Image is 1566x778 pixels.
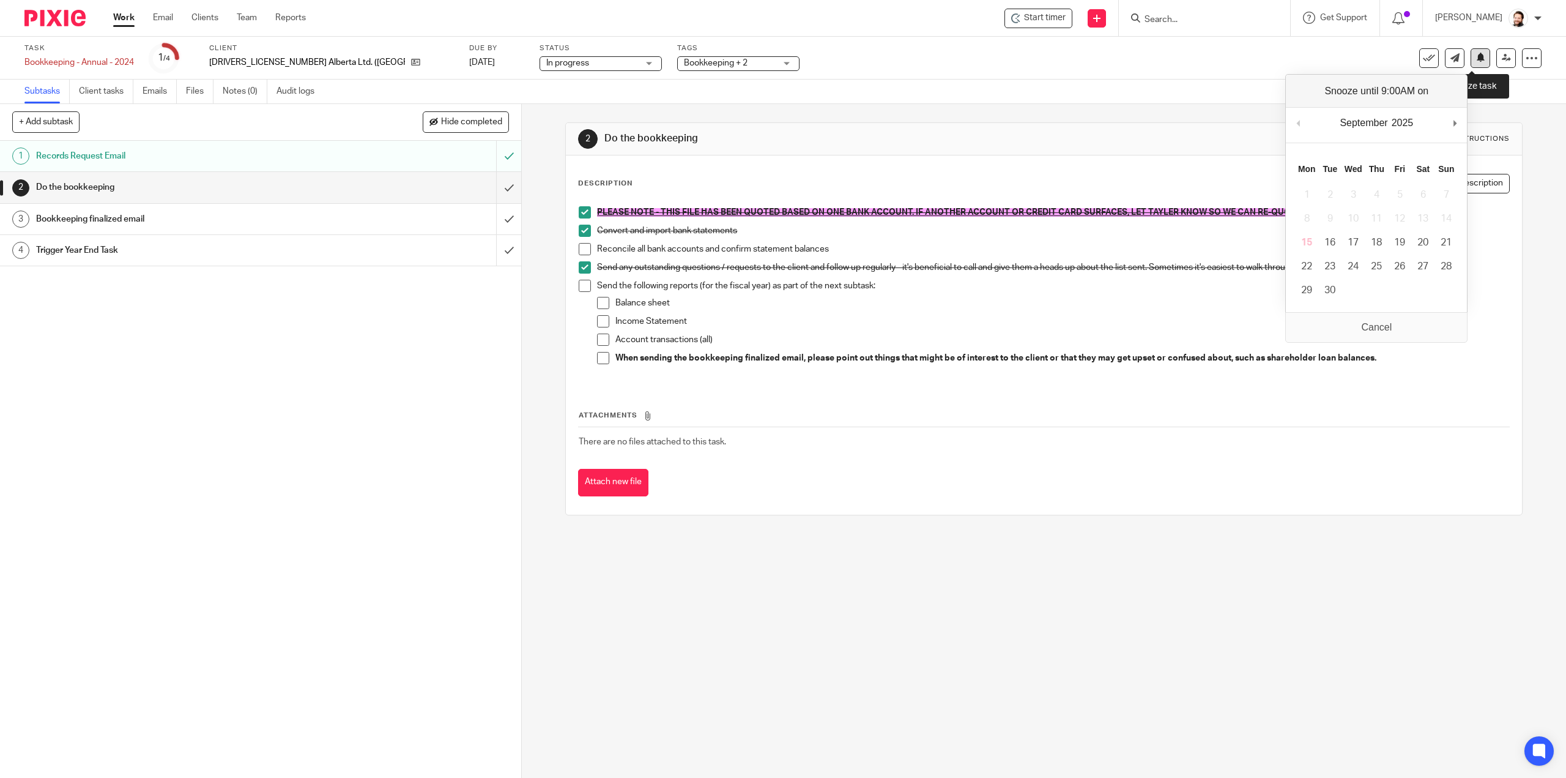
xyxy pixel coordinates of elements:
[540,43,662,53] label: Status
[1390,114,1416,132] div: 2025
[597,208,1301,217] span: PLEASE NOTE - THIS FILE HAS BEEN QUOTED BASED ON ONE BANK ACCOUNT. IF ANOTHER ACCOUNT OR CREDIT C...
[1318,231,1341,255] button: 16
[615,354,1376,362] strong: When sending the bookkeeping finalized email, please point out things that might be of interest t...
[597,243,1508,255] p: Reconcile all bank accounts and confirm statement balances
[1365,255,1388,279] button: 25
[1394,164,1405,174] abbr: Friday
[1411,255,1434,279] button: 27
[469,43,524,53] label: Due by
[113,12,135,24] a: Work
[1338,114,1389,132] div: September
[24,10,86,26] img: Pixie
[1345,164,1362,174] abbr: Wednesday
[12,111,80,132] button: + Add subtask
[1024,12,1066,24] span: Start timer
[223,80,267,103] a: Notes (0)
[578,179,633,189] p: Description
[579,438,726,446] span: There are no files attached to this task.
[1451,134,1510,144] div: Instructions
[79,80,133,103] a: Client tasks
[12,211,29,228] div: 3
[36,178,335,196] h1: Do the bookkeeping
[597,280,1508,292] p: Send the following reports (for the fiscal year) as part of the next subtask:
[12,179,29,196] div: 2
[36,147,335,165] h1: Records Request Email
[12,148,29,165] div: 1
[1388,231,1411,255] button: 19
[1508,9,1528,28] img: Jayde%20Headshot.jpg
[1004,9,1072,28] div: 2438760 Alberta Ltd. (Elvins) - Bookkeeping - Annual - 2024
[36,241,335,260] h1: Trigger Year End Task
[163,55,170,62] small: /4
[143,80,177,103] a: Emails
[597,225,1508,237] p: Convert and import bank statements
[153,12,173,24] a: Email
[276,80,324,103] a: Audit logs
[24,43,134,53] label: Task
[441,118,502,127] span: Hide completed
[1318,255,1341,279] button: 23
[1143,15,1253,26] input: Search
[1434,255,1458,279] button: 28
[209,56,405,69] p: [DRIVERS_LICENSE_NUMBER] Alberta Ltd. ([GEOGRAPHIC_DATA])
[191,12,218,24] a: Clients
[546,59,589,67] span: In progress
[684,59,748,67] span: Bookkeeping + 2
[1341,231,1365,255] button: 17
[275,12,306,24] a: Reports
[1435,12,1502,24] p: [PERSON_NAME]
[1411,231,1434,255] button: 20
[615,297,1508,309] p: Balance sheet
[578,469,648,496] button: Attach new file
[158,51,170,65] div: 1
[615,315,1508,327] p: Income Statement
[1323,164,1338,174] abbr: Tuesday
[597,261,1508,274] p: Send any outstanding questions / requests to the client and follow up regularly - it's beneficial...
[1369,164,1384,174] abbr: Thursday
[186,80,213,103] a: Files
[615,334,1508,346] p: Account transactions (all)
[24,80,70,103] a: Subtasks
[604,132,1070,145] h1: Do the bookkeeping
[1298,164,1315,174] abbr: Monday
[1388,255,1411,279] button: 26
[24,56,134,69] div: Bookkeeping - Annual - 2024
[1292,114,1304,132] button: Previous Month
[209,43,454,53] label: Client
[579,412,637,419] span: Attachments
[1365,231,1388,255] button: 18
[1438,164,1454,174] abbr: Sunday
[237,12,257,24] a: Team
[1295,279,1318,302] button: 29
[1449,114,1461,132] button: Next Month
[1417,164,1430,174] abbr: Saturday
[677,43,800,53] label: Tags
[12,242,29,259] div: 4
[1341,255,1365,279] button: 24
[1295,255,1318,279] button: 22
[1318,279,1341,302] button: 30
[469,58,495,67] span: [DATE]
[36,210,335,228] h1: Bookkeeping finalized email
[1320,13,1367,22] span: Get Support
[423,111,509,132] button: Hide completed
[578,129,598,149] div: 2
[1434,231,1458,255] button: 21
